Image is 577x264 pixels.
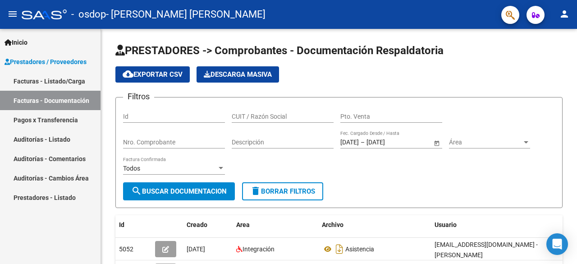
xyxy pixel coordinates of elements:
[115,215,151,235] datatable-header-cell: Id
[546,233,568,255] div: Open Intercom Messenger
[340,139,359,146] input: Fecha inicio
[123,90,154,103] h3: Filtros
[119,245,133,253] span: 5052
[334,242,345,256] i: Descargar documento
[559,9,570,19] mat-icon: person
[449,139,522,146] span: Área
[106,5,266,24] span: - [PERSON_NAME] [PERSON_NAME]
[115,66,190,83] button: Exportar CSV
[187,221,207,228] span: Creado
[119,221,124,228] span: Id
[432,138,441,148] button: Open calendar
[5,37,27,47] span: Inicio
[204,70,272,79] span: Descarga Masiva
[71,5,106,24] span: - osdop
[361,139,365,146] span: –
[7,9,18,19] mat-icon: menu
[236,221,250,228] span: Area
[242,182,323,200] button: Borrar Filtros
[243,245,275,253] span: Integración
[233,215,318,235] datatable-header-cell: Area
[197,66,279,83] button: Descarga Masiva
[345,245,374,253] span: Asistencia
[5,57,87,67] span: Prestadores / Proveedores
[123,182,235,200] button: Buscar Documentacion
[431,215,566,235] datatable-header-cell: Usuario
[435,221,457,228] span: Usuario
[131,187,227,195] span: Buscar Documentacion
[250,187,315,195] span: Borrar Filtros
[123,69,133,79] mat-icon: cloud_download
[123,70,183,79] span: Exportar CSV
[322,221,343,228] span: Archivo
[197,66,279,83] app-download-masive: Descarga masiva de comprobantes (adjuntos)
[123,165,140,172] span: Todos
[183,215,233,235] datatable-header-cell: Creado
[131,185,142,196] mat-icon: search
[435,241,538,259] span: [EMAIL_ADDRESS][DOMAIN_NAME] - [PERSON_NAME]
[250,185,261,196] mat-icon: delete
[318,215,431,235] datatable-header-cell: Archivo
[115,44,444,57] span: PRESTADORES -> Comprobantes - Documentación Respaldatoria
[187,245,205,253] span: [DATE]
[366,139,411,146] input: Fecha fin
